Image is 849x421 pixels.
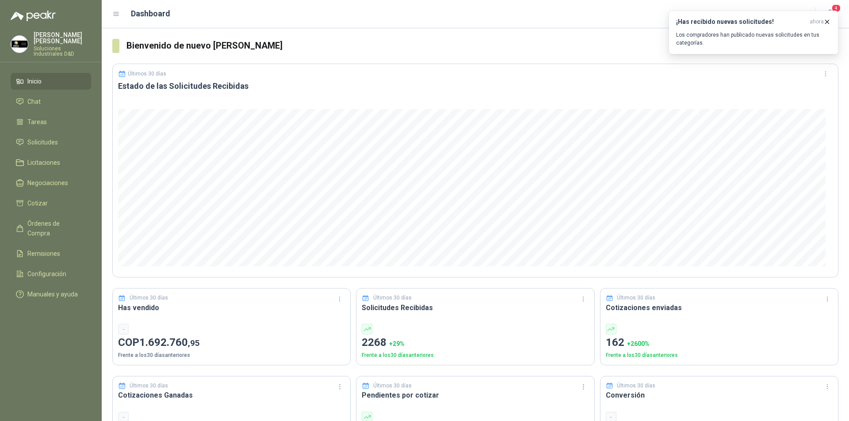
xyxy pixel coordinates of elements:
[11,265,91,282] a: Configuración
[606,302,833,313] h3: Cotizaciones enviadas
[27,289,78,299] span: Manuales y ayuda
[617,294,655,302] p: Últimos 30 días
[11,36,28,53] img: Company Logo
[126,39,838,53] h3: Bienvenido de nuevo [PERSON_NAME]
[617,382,655,390] p: Últimos 30 días
[118,302,345,313] h3: Has vendido
[373,294,412,302] p: Últimos 30 días
[34,46,91,57] p: Soluciones Industriales D&D
[373,382,412,390] p: Últimos 30 días
[11,174,91,191] a: Negociaciones
[362,351,589,360] p: Frente a los 30 días anteriores
[11,245,91,262] a: Remisiones
[27,158,60,167] span: Licitaciones
[11,11,56,21] img: Logo peakr
[27,219,83,238] span: Órdenes de Compra
[362,334,589,351] p: 2268
[27,76,42,86] span: Inicio
[130,294,168,302] p: Últimos 30 días
[130,382,168,390] p: Últimos 30 días
[118,334,345,351] p: COP
[27,249,60,258] span: Remisiones
[27,198,48,208] span: Cotizar
[362,390,589,401] h3: Pendientes por cotizar
[131,8,170,20] h1: Dashboard
[27,178,68,188] span: Negociaciones
[831,4,841,12] span: 4
[11,73,91,90] a: Inicio
[139,336,200,349] span: 1.692.760
[606,334,833,351] p: 162
[11,195,91,212] a: Cotizar
[676,31,831,47] p: Los compradores han publicado nuevas solicitudes en tus categorías.
[27,137,58,147] span: Solicitudes
[118,81,833,91] h3: Estado de las Solicitudes Recibidas
[676,18,806,26] h3: ¡Has recibido nuevas solicitudes!
[11,154,91,171] a: Licitaciones
[822,6,838,22] button: 4
[11,114,91,130] a: Tareas
[11,286,91,303] a: Manuales y ayuda
[188,338,200,348] span: ,95
[362,302,589,313] h3: Solicitudes Recibidas
[128,71,166,77] p: Últimos 30 días
[810,18,824,26] span: ahora
[27,269,66,279] span: Configuración
[34,32,91,44] p: [PERSON_NAME] [PERSON_NAME]
[606,390,833,401] h3: Conversión
[11,215,91,242] a: Órdenes de Compra
[118,351,345,360] p: Frente a los 30 días anteriores
[27,97,41,106] span: Chat
[389,340,405,347] span: + 29 %
[27,117,47,127] span: Tareas
[118,324,129,334] div: -
[669,11,838,54] button: ¡Has recibido nuevas solicitudes!ahora Los compradores han publicado nuevas solicitudes en tus ca...
[606,351,833,360] p: Frente a los 30 días anteriores
[11,134,91,151] a: Solicitudes
[118,390,345,401] h3: Cotizaciones Ganadas
[11,93,91,110] a: Chat
[627,340,650,347] span: + 2600 %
